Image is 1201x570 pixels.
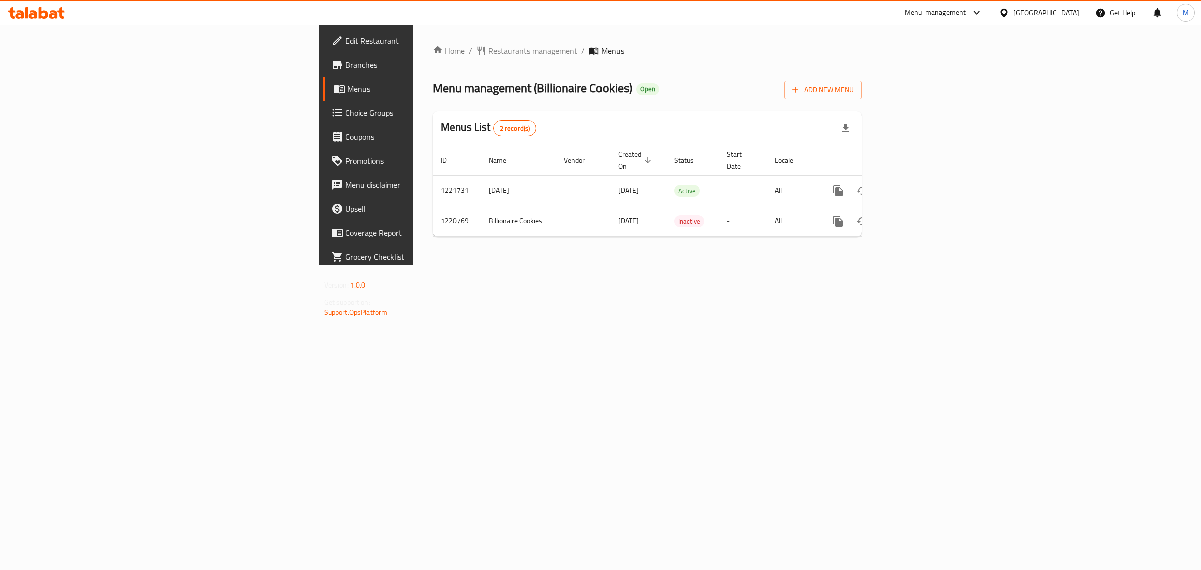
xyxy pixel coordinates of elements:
div: Export file [834,116,858,140]
a: Branches [323,53,520,77]
span: Choice Groups [345,107,512,119]
span: Menu management ( Billionaire Cookies ) [433,77,632,99]
span: Version: [324,278,349,292]
button: Change Status [850,179,874,203]
a: Grocery Checklist [323,245,520,269]
div: Open [636,83,659,95]
span: Grocery Checklist [345,251,512,263]
a: Choice Groups [323,101,520,125]
span: Name [489,154,519,166]
span: M [1183,7,1189,18]
a: Upsell [323,197,520,221]
button: more [826,209,850,233]
span: 1.0.0 [350,278,366,292]
span: [DATE] [618,214,639,227]
span: Menus [347,83,512,95]
span: Inactive [674,216,704,227]
span: Active [674,185,700,197]
button: more [826,179,850,203]
a: Restaurants management [476,45,577,57]
span: Vendor [564,154,598,166]
a: Edit Restaurant [323,29,520,53]
span: ID [441,154,460,166]
span: Upsell [345,203,512,215]
a: Menu disclaimer [323,173,520,197]
span: Coupons [345,131,512,143]
nav: breadcrumb [433,45,862,57]
h2: Menus List [441,120,536,136]
span: Locale [775,154,806,166]
span: Get support on: [324,296,370,309]
table: enhanced table [433,145,930,237]
td: All [767,206,818,236]
div: Menu-management [905,7,966,19]
span: Status [674,154,707,166]
span: Restaurants management [488,45,577,57]
span: Open [636,85,659,93]
button: Add New Menu [784,81,862,99]
li: / [581,45,585,57]
span: [DATE] [618,184,639,197]
span: Branches [345,59,512,71]
a: Coupons [323,125,520,149]
span: Menus [601,45,624,57]
span: 2 record(s) [494,124,536,133]
span: Edit Restaurant [345,35,512,47]
span: Menu disclaimer [345,179,512,191]
span: Promotions [345,155,512,167]
span: Coverage Report [345,227,512,239]
th: Actions [818,145,930,176]
div: Inactive [674,215,704,227]
td: - [719,175,767,206]
a: Coverage Report [323,221,520,245]
td: - [719,206,767,236]
div: [GEOGRAPHIC_DATA] [1013,7,1079,18]
span: Add New Menu [792,84,854,96]
a: Support.OpsPlatform [324,306,388,319]
span: Start Date [727,148,755,172]
td: All [767,175,818,206]
a: Promotions [323,149,520,173]
button: Change Status [850,209,874,233]
a: Menus [323,77,520,101]
span: Created On [618,148,654,172]
div: Total records count [493,120,537,136]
